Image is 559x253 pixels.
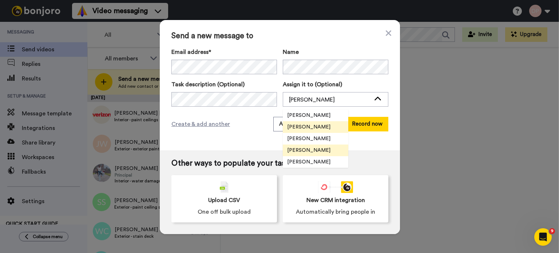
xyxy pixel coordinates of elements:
[534,228,552,246] iframe: Intercom live chat
[283,158,335,166] span: [PERSON_NAME]
[283,48,299,56] span: Name
[171,159,388,168] span: Other ways to populate your tasklist
[296,207,375,216] span: Automatically bring people in
[318,181,353,193] div: animation
[171,32,388,40] span: Send a new message to
[220,181,229,193] img: csv-grey.png
[289,95,370,104] div: [PERSON_NAME]
[283,147,335,154] span: [PERSON_NAME]
[549,228,555,234] span: 9
[306,196,365,205] span: New CRM integration
[346,117,388,131] button: Record now
[171,48,277,56] label: Email address*
[171,80,277,89] label: Task description (Optional)
[198,207,251,216] span: One off bulk upload
[208,196,240,205] span: Upload CSV
[283,123,335,131] span: [PERSON_NAME]
[171,120,230,129] span: Create & add another
[283,135,335,142] span: [PERSON_NAME]
[283,80,388,89] label: Assign it to (Optional)
[273,117,337,131] button: Add and record later
[283,112,335,119] span: [PERSON_NAME]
